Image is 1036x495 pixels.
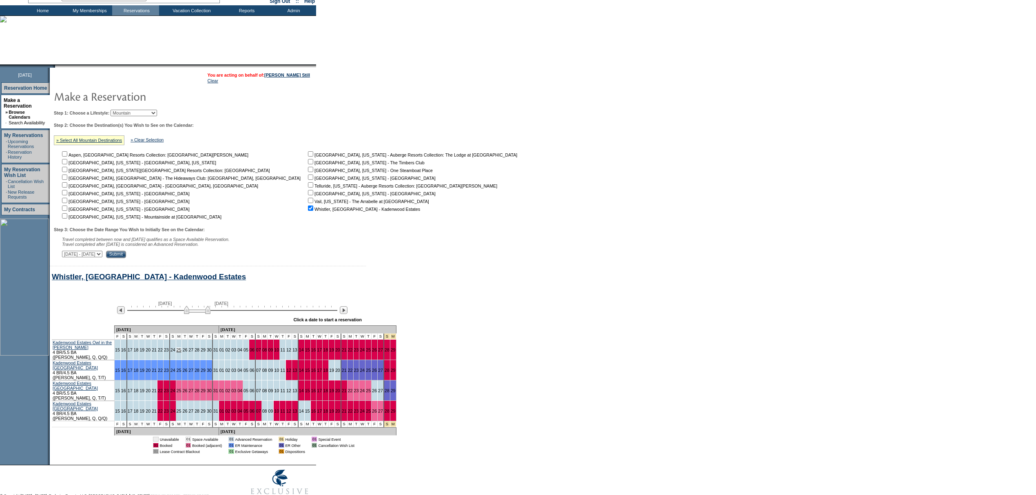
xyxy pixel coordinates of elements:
a: Kadenwood Estates [GEOGRAPHIC_DATA] [53,381,98,391]
a: 07 [256,347,261,352]
td: M [219,334,225,340]
a: 01 [219,368,224,373]
td: T [354,334,360,340]
a: 06 [250,347,255,352]
td: S [121,334,127,340]
a: 25 [177,347,182,352]
a: 25 [177,409,182,413]
b: » [5,110,8,115]
a: 24 [170,347,175,352]
a: 29 [201,368,206,373]
td: Home [18,5,65,15]
td: W [231,334,237,340]
a: 01 [219,347,224,352]
a: 13 [292,368,297,373]
a: 28 [385,368,390,373]
a: » Select All Mountain Destinations [56,138,122,143]
td: T [194,334,200,340]
a: 30 [207,409,212,413]
a: 18 [323,347,328,352]
a: [PERSON_NAME] Still [264,73,310,77]
td: [DATE] [115,325,219,334]
img: pgTtlMakeReservation.gif [54,88,217,104]
a: 11 [280,388,285,393]
a: 02 [225,347,230,352]
a: 28 [195,368,199,373]
td: My Memberships [65,5,112,15]
a: 19 [329,388,334,393]
nobr: Travel completed after [DATE] is considered an Advanced Reservation. [62,242,199,247]
a: 28 [195,347,199,352]
a: 10 [274,388,279,393]
a: 27 [378,409,383,413]
span: [DATE] [18,73,32,77]
a: 25 [366,368,371,373]
a: 03 [231,347,236,352]
td: W [274,334,280,340]
a: 05 [244,347,248,352]
a: Kadenwood Estates Owl in the [PERSON_NAME] [53,340,112,350]
td: S [213,334,219,340]
a: Reservation History [8,150,32,159]
a: 24 [170,368,175,373]
a: 21 [342,409,347,413]
a: 03 [231,409,236,413]
a: 12 [286,388,291,393]
a: 15 [115,368,120,373]
a: 16 [121,409,126,413]
span: [DATE] [215,301,228,306]
a: 30 [207,347,212,352]
a: 14 [299,347,304,352]
a: 19 [329,347,334,352]
td: · [6,150,7,159]
a: 29 [391,368,396,373]
a: 09 [268,368,273,373]
a: 24 [360,388,365,393]
a: 23 [164,368,169,373]
td: W [359,334,365,340]
a: 24 [360,368,365,373]
div: Click a date to start a reservation [293,317,362,322]
input: Submit [106,251,126,258]
a: 25 [366,409,371,413]
td: S [170,334,176,340]
a: 23 [354,368,359,373]
a: 14 [299,388,304,393]
a: 22 [158,368,163,373]
a: 23 [354,388,359,393]
a: My Reservations [4,133,43,138]
a: 24 [170,409,175,413]
a: 22 [348,388,353,393]
a: 31 [213,347,218,352]
a: 25 [177,368,182,373]
a: 17 [317,409,322,413]
nobr: [GEOGRAPHIC_DATA], [US_STATE] - [GEOGRAPHIC_DATA] [60,191,190,196]
a: 19 [139,368,144,373]
a: 28 [385,347,390,352]
a: 16 [311,368,316,373]
b: Step 1: Choose a Lifestyle: [54,110,109,115]
nobr: [GEOGRAPHIC_DATA], [US_STATE] - [GEOGRAPHIC_DATA] [306,176,436,181]
a: 20 [335,409,340,413]
a: 08 [262,388,267,393]
td: S [127,334,133,340]
a: 30 [207,388,212,393]
a: 21 [342,388,347,393]
a: 29 [201,388,206,393]
a: 18 [134,368,139,373]
td: T [311,334,317,340]
td: M [262,334,268,340]
a: 29 [201,347,206,352]
a: 22 [348,409,353,413]
td: T [365,334,372,340]
a: 14 [299,409,304,413]
img: blank.gif [55,64,56,68]
a: 22 [158,388,163,393]
nobr: [GEOGRAPHIC_DATA], [GEOGRAPHIC_DATA] - The Hideaways Club: [GEOGRAPHIC_DATA], [GEOGRAPHIC_DATA] [60,176,301,181]
a: 23 [354,409,359,413]
a: 16 [121,388,126,393]
a: 17 [317,347,322,352]
td: S [341,334,348,340]
span: You are acting on behalf of: [208,73,310,77]
a: Kadenwood Estates [GEOGRAPHIC_DATA] [53,360,98,370]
